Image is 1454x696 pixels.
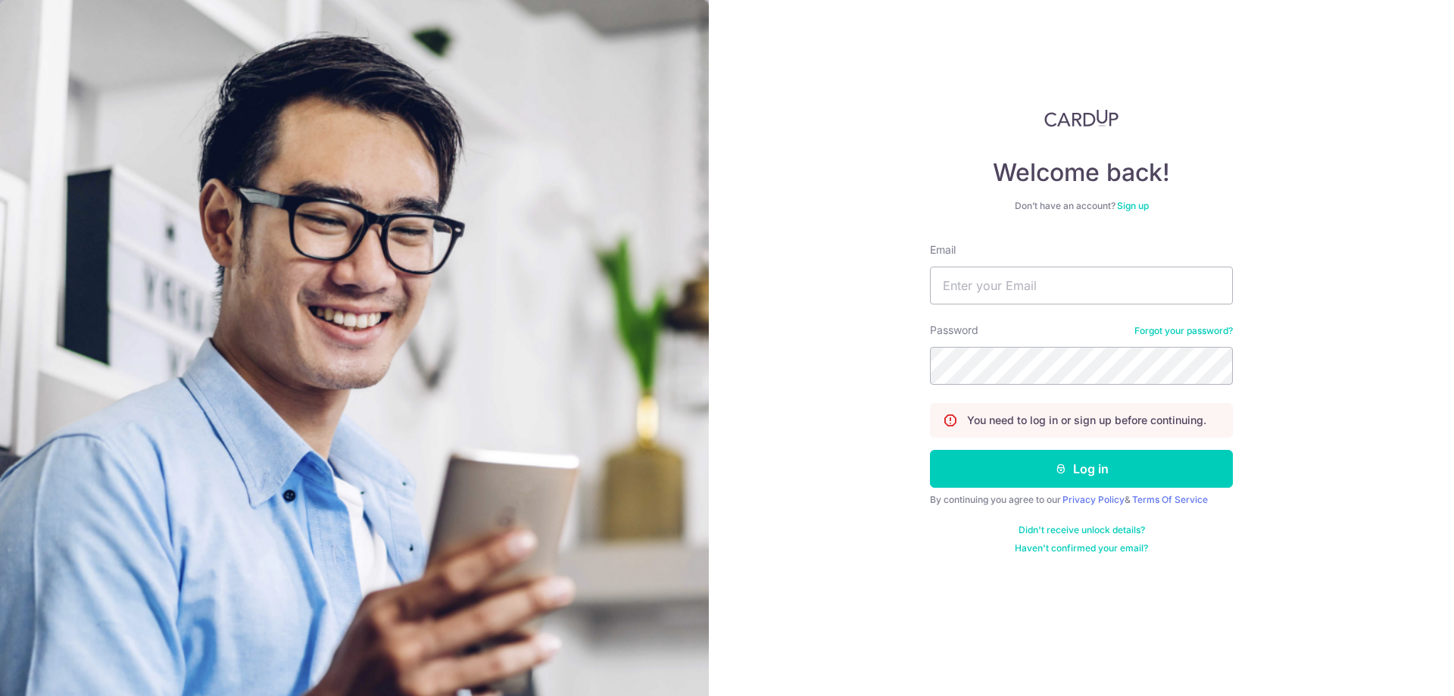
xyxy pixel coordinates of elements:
[1132,494,1208,505] a: Terms Of Service
[930,267,1233,304] input: Enter your Email
[930,323,978,338] label: Password
[930,200,1233,212] div: Don’t have an account?
[967,413,1206,428] p: You need to log in or sign up before continuing.
[1117,200,1149,211] a: Sign up
[1062,494,1125,505] a: Privacy Policy
[1134,325,1233,337] a: Forgot your password?
[1019,524,1145,536] a: Didn't receive unlock details?
[1015,542,1148,554] a: Haven't confirmed your email?
[930,494,1233,506] div: By continuing you agree to our &
[930,242,956,257] label: Email
[1044,109,1119,127] img: CardUp Logo
[930,158,1233,188] h4: Welcome back!
[930,450,1233,488] button: Log in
